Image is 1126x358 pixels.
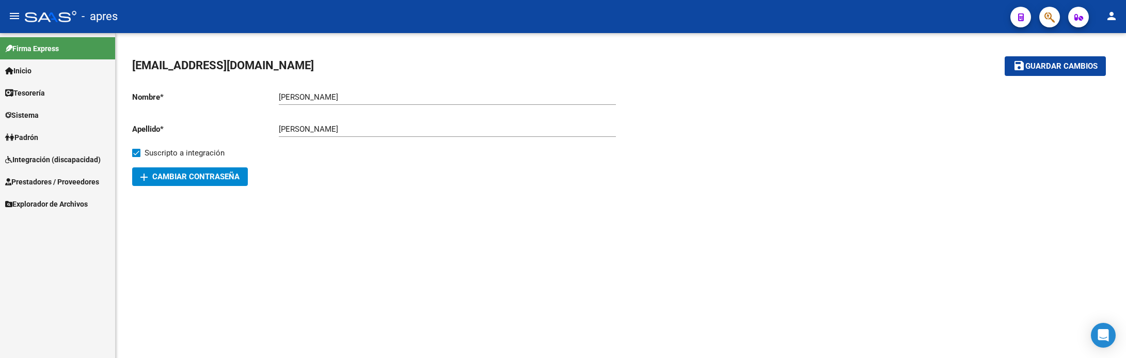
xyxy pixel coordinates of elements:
mat-icon: add [138,171,150,183]
button: Cambiar Contraseña [132,167,248,186]
mat-icon: menu [8,10,21,22]
p: Nombre [132,91,279,103]
span: Cambiar Contraseña [140,172,240,181]
mat-icon: person [1105,10,1118,22]
span: Padrón [5,132,38,143]
span: Inicio [5,65,31,76]
span: Prestadores / Proveedores [5,176,99,188]
span: [EMAIL_ADDRESS][DOMAIN_NAME] [132,59,314,72]
span: Explorador de Archivos [5,198,88,210]
button: Guardar cambios [1005,56,1106,75]
span: - apres [82,5,118,28]
p: Apellido [132,123,279,135]
span: Sistema [5,110,39,121]
span: Integración (discapacidad) [5,154,101,165]
span: Tesorería [5,87,45,99]
mat-icon: save [1013,59,1025,72]
span: Suscripto a integración [145,147,225,159]
span: Firma Express [5,43,59,54]
div: Open Intercom Messenger [1091,323,1116,348]
span: Guardar cambios [1025,62,1098,71]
